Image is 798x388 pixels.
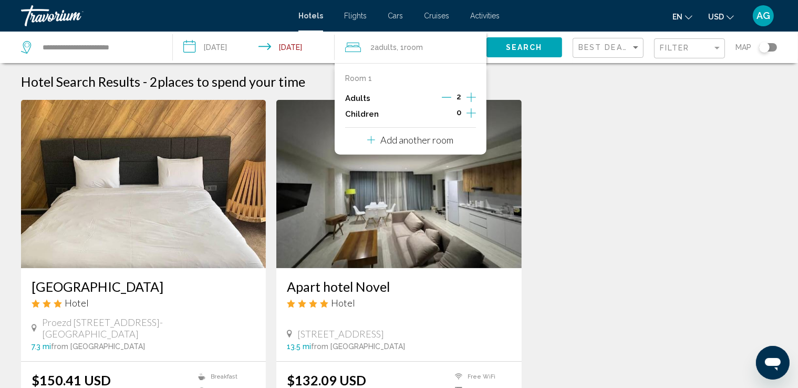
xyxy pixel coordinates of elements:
p: Adults [345,94,370,103]
button: User Menu [750,5,777,27]
div: 3 star Hotel [32,297,255,309]
button: Change currency [708,9,734,24]
img: Hotel image [276,100,521,268]
a: Hotels [298,12,323,20]
span: Room [404,43,423,52]
span: places to spend your time [158,74,305,89]
div: 4 star Hotel [287,297,511,309]
span: 13.5 mi [287,342,311,351]
p: Room 1 [345,74,372,83]
button: Increment children [467,106,476,122]
span: Adults [375,43,397,52]
button: Search [486,37,562,57]
h2: 2 [150,74,305,89]
button: Increment adults [467,90,476,106]
span: Best Deals [578,43,634,52]
a: Cars [388,12,403,20]
p: Add another room [380,134,453,146]
button: Add another room [367,128,453,149]
span: 7.3 mi [32,342,51,351]
span: [STREET_ADDRESS] [297,328,384,340]
a: [GEOGRAPHIC_DATA] [32,279,255,294]
button: Change language [672,9,692,24]
h1: Hotel Search Results [21,74,140,89]
img: Hotel image [21,100,266,268]
span: 0 [457,108,461,117]
span: from [GEOGRAPHIC_DATA] [51,342,145,351]
a: Flights [344,12,367,20]
span: AG [756,11,770,21]
span: - [143,74,147,89]
span: from [GEOGRAPHIC_DATA] [311,342,405,351]
span: Proezd [STREET_ADDRESS]-[GEOGRAPHIC_DATA] [42,316,256,340]
span: 2 [457,93,461,101]
span: Filter [660,44,690,52]
li: Breakfast [193,372,255,381]
span: Map [735,40,751,55]
li: Free WiFi [450,372,511,381]
span: Search [506,44,543,52]
p: Children [345,110,379,119]
button: Decrement adults [442,92,451,105]
span: USD [708,13,724,21]
button: Check-in date: Oct 8, 2025 Check-out date: Oct 9, 2025 [173,32,335,63]
mat-select: Sort by [578,44,640,53]
a: Cruises [424,12,449,20]
button: Travelers: 2 adults, 0 children [335,32,486,63]
a: Activities [470,12,500,20]
span: , 1 [397,40,423,55]
ins: $132.09 USD [287,372,366,388]
a: Apart hotel Novel [287,279,511,294]
span: en [672,13,682,21]
a: Travorium [21,5,288,26]
button: Decrement children [442,108,451,120]
span: 2 [370,40,397,55]
ins: $150.41 USD [32,372,111,388]
span: Hotel [331,297,355,309]
button: Toggle map [751,43,777,52]
button: Filter [654,38,725,59]
span: Hotel [65,297,89,309]
iframe: Кнопка запуска окна обмена сообщениями [756,346,790,380]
